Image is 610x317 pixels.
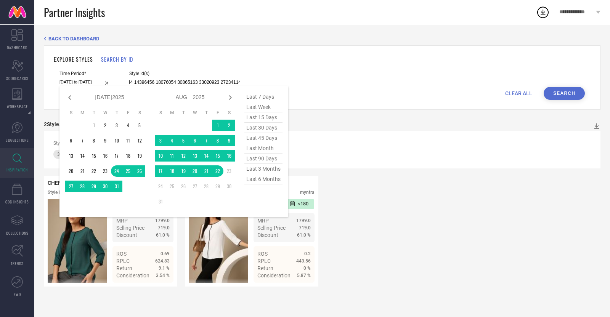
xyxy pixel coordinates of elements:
[77,165,88,177] td: Mon Jul 21 2025
[11,261,24,266] span: TRENDS
[244,133,283,143] span: last 45 days
[244,174,283,184] span: last 6 months
[544,87,585,100] button: Search
[155,218,170,223] span: 1799.0
[77,181,88,192] td: Mon Jul 28 2025
[88,135,100,146] td: Tue Jul 08 2025
[304,251,311,256] span: 0.2
[59,78,112,86] input: Select time period
[189,199,248,283] img: Style preview image
[111,110,122,116] th: Thursday
[65,150,77,162] td: Sun Jul 13 2025
[155,258,170,264] span: 624.83
[296,258,311,264] span: 443.56
[116,258,130,264] span: RPLC
[189,110,201,116] th: Wednesday
[257,265,273,271] span: Return
[100,181,111,192] td: Wed Jul 30 2025
[244,154,283,164] span: last 90 days
[88,165,100,177] td: Tue Jul 22 2025
[257,272,291,279] span: Consideration
[303,266,311,271] span: 0 %
[156,273,170,278] span: 3.54 %
[134,135,145,146] td: Sat Jul 12 2025
[212,165,223,177] td: Fri Aug 22 2025
[166,110,178,116] th: Monday
[166,150,178,162] td: Mon Aug 11 2025
[77,150,88,162] td: Mon Jul 14 2025
[116,225,144,231] span: Selling Price
[244,102,283,112] span: last week
[116,251,127,257] span: ROS
[116,218,128,224] span: MRP
[77,135,88,146] td: Mon Jul 07 2025
[212,120,223,131] td: Fri Aug 01 2025
[5,199,29,205] span: CDC INSIGHTS
[166,181,178,192] td: Mon Aug 25 2025
[65,181,77,192] td: Sun Jul 27 2025
[100,150,111,162] td: Wed Jul 16 2025
[155,196,166,207] td: Sun Aug 31 2025
[257,258,271,264] span: RPLC
[201,150,212,162] td: Thu Aug 14 2025
[223,181,235,192] td: Sat Aug 30 2025
[6,167,28,173] span: INSPIRATION
[111,135,122,146] td: Thu Jul 10 2025
[297,232,311,238] span: 61.0 %
[65,135,77,146] td: Sun Jul 06 2025
[156,232,170,238] span: 61.0 %
[244,143,283,154] span: last month
[201,110,212,116] th: Thursday
[6,75,29,81] span: SCORECARDS
[152,286,170,292] span: Details
[223,150,235,162] td: Sat Aug 16 2025
[299,225,311,231] span: 719.0
[129,71,240,76] span: Style Id(s)
[201,181,212,192] td: Thu Aug 28 2025
[257,251,268,257] span: ROS
[166,135,178,146] td: Mon Aug 04 2025
[178,181,189,192] td: Tue Aug 26 2025
[44,121,62,127] div: 2 Styles
[116,265,132,271] span: Return
[7,104,28,109] span: WORKSPACE
[155,181,166,192] td: Sun Aug 24 2025
[257,225,286,231] span: Selling Price
[294,286,311,292] span: Details
[44,36,600,42] div: Back TO Dashboard
[122,120,134,131] td: Fri Jul 04 2025
[116,232,137,238] span: Discount
[201,135,212,146] td: Thu Aug 07 2025
[100,110,111,116] th: Wednesday
[6,137,29,143] span: SUGGESTIONS
[178,165,189,177] td: Tue Aug 19 2025
[44,5,105,20] span: Partner Insights
[134,110,145,116] th: Saturday
[54,55,93,63] h1: EXPLORE STYLES
[111,150,122,162] td: Thu Jul 17 2025
[201,165,212,177] td: Thu Aug 21 2025
[6,230,29,236] span: COLLECTIONS
[178,135,189,146] td: Tue Aug 05 2025
[48,190,85,195] div: Style ID: 35274538
[88,181,100,192] td: Tue Jul 29 2025
[244,164,283,174] span: last 3 months
[134,165,145,177] td: Sat Jul 26 2025
[189,181,201,192] td: Wed Aug 27 2025
[285,199,314,209] div: Number of days since the style was first listed on the platform
[297,273,311,278] span: 5.87 %
[155,150,166,162] td: Sun Aug 10 2025
[134,120,145,131] td: Sat Jul 05 2025
[159,266,170,271] span: 9.1 %
[223,165,235,177] td: Sat Aug 23 2025
[226,93,235,102] div: Next month
[111,181,122,192] td: Thu Jul 31 2025
[116,272,149,279] span: Consideration
[178,150,189,162] td: Tue Aug 12 2025
[257,218,269,224] span: MRP
[212,135,223,146] td: Fri Aug 08 2025
[244,112,283,123] span: last 15 days
[212,110,223,116] th: Friday
[189,199,248,283] div: Click to view image
[244,92,283,102] span: last 7 days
